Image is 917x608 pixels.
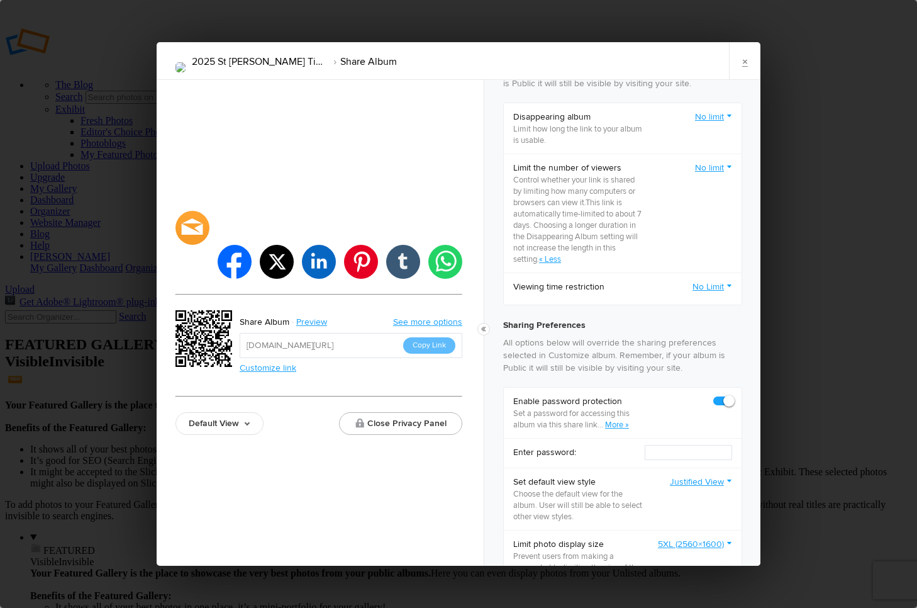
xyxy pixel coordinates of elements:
p: All options below will override the sharing preferences selected in Customize album. Remember, if... [503,337,742,374]
b: Viewing time restriction [513,281,604,293]
li: facebook [218,245,252,279]
span: .. [599,420,605,430]
button: Copy Link [403,337,455,354]
b: Limit photo display size [513,538,645,551]
b: Limit the number of viewers [513,162,645,174]
img: St_Georgre_Time_Capsul_-7230.png [175,62,186,72]
a: No limit [695,111,732,123]
li: 2025 St [PERSON_NAME] Time Capsule [192,51,326,72]
p: Choose the default view for the album. User will still be able to select other view styles. [513,488,645,522]
div: Share Album [240,314,289,330]
li: linkedin [302,245,336,279]
a: See more options [393,317,462,327]
a: Preview [289,314,336,330]
p: Set a password for accessing this album via this share link. [513,408,645,431]
li: Share Album [326,51,397,72]
b: Enter password: [513,446,576,459]
b: Disappearing album [513,111,645,123]
p: Prevent users from making a screenshot by limiting the size of the photo on the screen. [513,551,645,585]
p: Control whether your link is shared by limiting how many computers or browsers can view it. [513,174,645,265]
li: tumblr [386,245,420,279]
a: No Limit [692,281,732,293]
a: × [729,42,760,80]
a: No limit [695,162,732,174]
a: Default View [175,412,264,435]
b: Enable password protection [513,395,645,408]
li: pinterest [344,245,378,279]
li: twitter [260,245,294,279]
span: This link is automatically time-limited to about 7 days. Choosing a longer duration in the Disapp... [513,198,642,264]
a: Justified View [670,476,732,488]
a: « Less [539,254,561,264]
button: Close [477,323,490,335]
a: 5XL (2560×1600) [658,538,732,551]
p: Limit how long the link to your album is usable. [513,123,645,146]
h4: Sharing Preferences [503,318,742,333]
li: whatsapp [428,245,462,279]
div: https://slickpic.us/18663838DLjj [175,310,236,371]
a: Customize link [240,363,296,373]
b: Set default view style [513,476,645,488]
a: More » [605,420,629,430]
button: Close Privacy Panel [339,412,462,435]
